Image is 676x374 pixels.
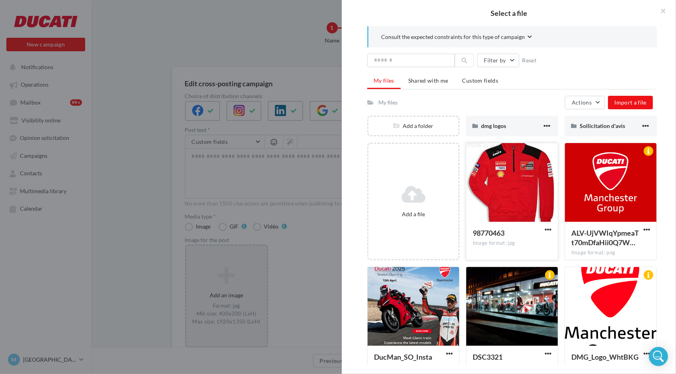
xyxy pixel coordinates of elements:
div: Add a file [372,210,455,218]
span: Shared with me [408,77,448,84]
div: My files [378,99,397,107]
span: DSC3321 [473,353,503,361]
button: Consult the expected constraints for this type of campaign [381,33,532,43]
div: Image format: png [571,249,650,256]
span: Sollicitation d'avis [580,122,625,129]
div: Open Intercom Messenger [649,347,668,366]
span: dmg logos [481,122,506,129]
span: Actions [572,99,592,106]
button: Reset [519,56,540,65]
button: Import a file [608,96,653,109]
div: Image format: jpg [374,364,453,371]
span: ALV-UjVWIqYpmeaTt70mDfaHii0Q7WKVgBmpGtAuUZJ-EcJy5sBFmwtp [571,229,639,247]
span: Import a file [614,99,647,106]
span: DucMan_SO_Insta [374,353,432,361]
button: Actions [565,96,605,109]
span: 98770463 [473,229,505,237]
span: Consult the expected constraints for this type of campaign [381,33,525,41]
span: My files [374,77,394,84]
div: Image format: jpg [571,364,650,371]
div: Add a folder [368,122,458,130]
button: Filter by [477,54,519,67]
span: Custom fields [462,77,499,84]
h2: Select a file [355,10,663,17]
div: Image format: jpg [473,364,551,371]
span: DMG_Logo_WhtBKG [571,353,639,361]
div: Image format: jpg [473,240,551,247]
